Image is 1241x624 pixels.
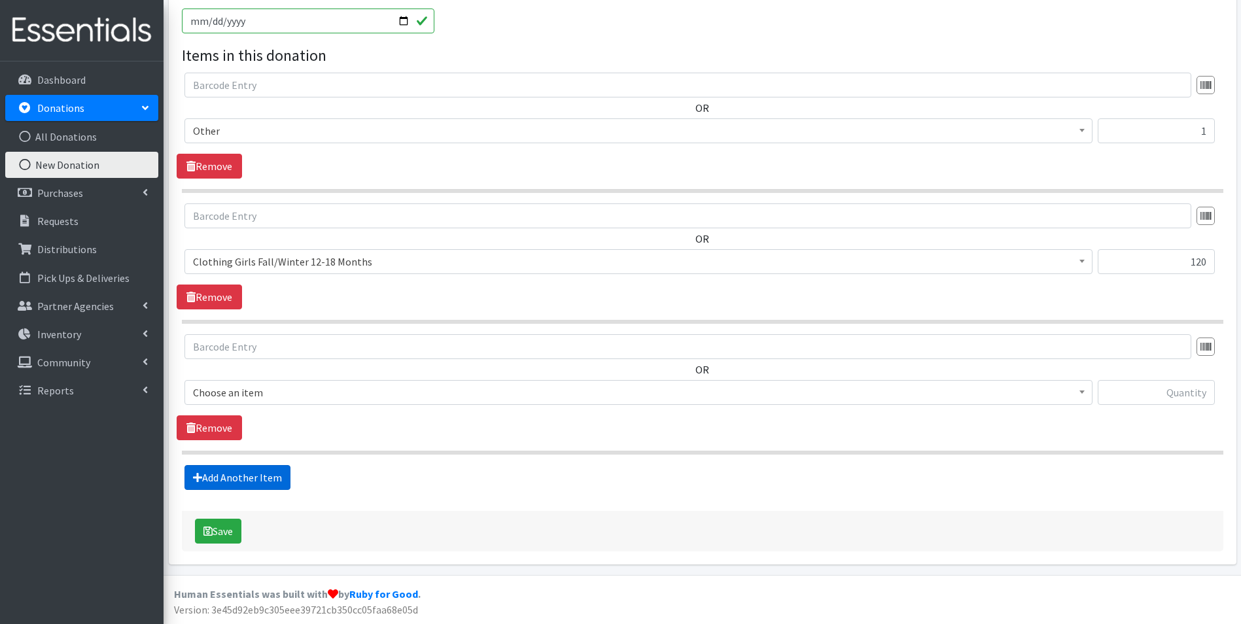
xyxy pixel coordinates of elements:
[37,384,74,397] p: Reports
[184,380,1092,405] span: Choose an item
[177,415,242,440] a: Remove
[5,124,158,150] a: All Donations
[182,44,1223,67] legend: Items in this donation
[5,9,158,52] img: HumanEssentials
[5,95,158,121] a: Donations
[5,152,158,178] a: New Donation
[195,519,241,544] button: Save
[1098,380,1215,405] input: Quantity
[37,271,130,285] p: Pick Ups & Deliveries
[193,122,1084,140] span: Other
[5,377,158,404] a: Reports
[184,73,1191,97] input: Barcode Entry
[5,67,158,93] a: Dashboard
[174,603,418,616] span: Version: 3e45d92eb9c305eee39721cb350cc05faa68e05d
[37,101,84,114] p: Donations
[177,285,242,309] a: Remove
[177,154,242,179] a: Remove
[37,300,114,313] p: Partner Agencies
[193,383,1084,402] span: Choose an item
[5,236,158,262] a: Distributions
[5,321,158,347] a: Inventory
[5,349,158,375] a: Community
[193,252,1084,271] span: Clothing Girls Fall/Winter 12-18 Months
[37,356,90,369] p: Community
[5,293,158,319] a: Partner Agencies
[174,587,421,600] strong: Human Essentials was built with by .
[5,265,158,291] a: Pick Ups & Deliveries
[349,587,418,600] a: Ruby for Good
[37,73,86,86] p: Dashboard
[37,243,97,256] p: Distributions
[37,186,83,199] p: Purchases
[695,231,709,247] label: OR
[184,334,1191,359] input: Barcode Entry
[184,249,1092,274] span: Clothing Girls Fall/Winter 12-18 Months
[5,180,158,206] a: Purchases
[37,215,79,228] p: Requests
[1098,249,1215,274] input: Quantity
[184,465,290,490] a: Add Another Item
[37,328,81,341] p: Inventory
[184,203,1191,228] input: Barcode Entry
[695,362,709,377] label: OR
[184,118,1092,143] span: Other
[1098,118,1215,143] input: Quantity
[695,100,709,116] label: OR
[5,208,158,234] a: Requests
